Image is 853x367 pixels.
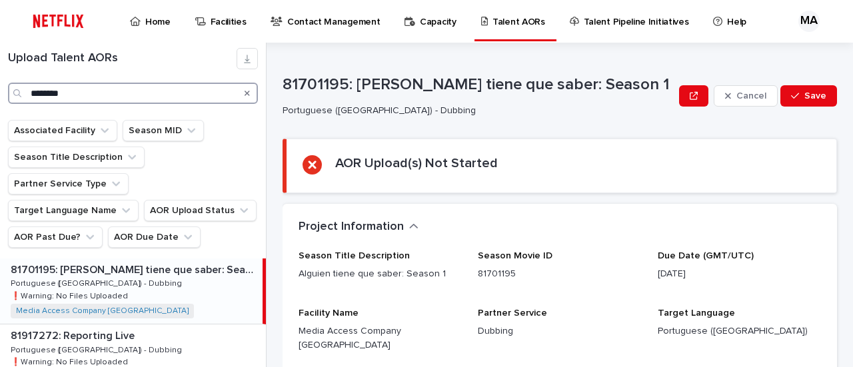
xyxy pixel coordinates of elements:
button: Target Language Name [8,200,139,221]
p: [DATE] [658,267,821,281]
a: Media Access Company [GEOGRAPHIC_DATA] [16,306,189,316]
p: 81701195: [PERSON_NAME] tiene que saber: Season 1 [11,261,260,276]
p: Alguien tiene que saber: Season 1 [299,267,462,281]
img: ifQbXi3ZQGMSEF7WDB7W [27,8,90,35]
button: Associated Facility [8,120,117,141]
p: 81701195 [478,267,641,281]
span: Facility Name [299,308,359,318]
button: Season MID [123,120,204,141]
button: AOR Upload Status [144,200,257,221]
p: 81917272: Reporting Live [11,327,137,342]
p: ❗️Warning: No Files Uploaded [11,355,131,367]
p: 81701195: [PERSON_NAME] tiene que saber: Season 1 [283,75,674,95]
span: Season Title Description [299,251,410,260]
button: Cancel [714,85,778,107]
button: Season Title Description [8,147,145,168]
input: Search [8,83,258,104]
p: Portuguese ([GEOGRAPHIC_DATA]) [658,324,821,338]
span: Partner Service [478,308,547,318]
h2: Project Information [299,220,404,234]
span: Cancel [736,91,766,101]
button: AOR Past Due? [8,226,103,248]
button: Partner Service Type [8,173,129,194]
h1: Upload Talent AORs [8,51,237,66]
div: MA [798,11,820,32]
span: Season Movie ID [478,251,552,260]
p: Dubbing [478,324,641,338]
p: Portuguese ([GEOGRAPHIC_DATA]) - Dubbing [11,276,185,288]
p: Media Access Company [GEOGRAPHIC_DATA] [299,324,462,352]
button: AOR Due Date [108,226,201,248]
span: Due Date (GMT/UTC) [658,251,754,260]
p: Portuguese ([GEOGRAPHIC_DATA]) - Dubbing [283,105,668,117]
p: ❗️Warning: No Files Uploaded [11,289,131,301]
span: Save [804,91,826,101]
button: Project Information [299,220,419,234]
p: Portuguese ([GEOGRAPHIC_DATA]) - Dubbing [11,343,185,355]
span: Target Language [658,308,735,318]
button: Save [780,85,837,107]
h2: AOR Upload(s) Not Started [335,155,498,171]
